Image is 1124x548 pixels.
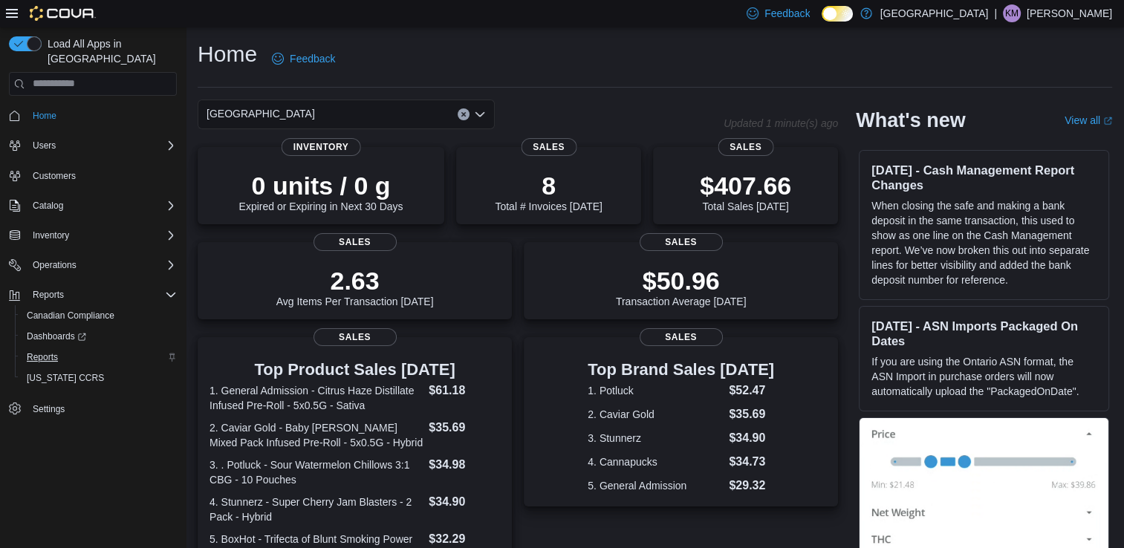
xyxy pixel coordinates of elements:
[3,284,183,305] button: Reports
[27,197,177,215] span: Catalog
[198,39,257,69] h1: Home
[27,399,177,417] span: Settings
[616,266,747,296] p: $50.96
[27,372,104,384] span: [US_STATE] CCRS
[276,266,434,296] p: 2.63
[474,108,486,120] button: Open list of options
[822,6,853,22] input: Dark Mode
[209,420,423,450] dt: 2. Caviar Gold - Baby [PERSON_NAME] Mixed Pack Infused Pre-Roll - 5x0.5G - Hybrid
[3,397,183,419] button: Settings
[729,453,774,471] dd: $34.73
[724,117,838,129] p: Updated 1 minute(s) ago
[495,171,602,200] p: 8
[27,286,177,304] span: Reports
[207,105,315,123] span: [GEOGRAPHIC_DATA]
[1103,117,1112,125] svg: External link
[314,328,397,346] span: Sales
[429,456,500,474] dd: $34.98
[21,327,92,345] a: Dashboards
[764,6,810,21] span: Feedback
[15,326,183,347] a: Dashboards
[3,105,183,126] button: Home
[21,369,110,387] a: [US_STATE] CCRS
[729,405,774,423] dd: $35.69
[1005,4,1019,22] span: KM
[27,197,69,215] button: Catalog
[871,198,1097,287] p: When closing the safe and making a bank deposit in the same transaction, this used to show as one...
[33,229,69,241] span: Inventory
[33,259,77,271] span: Operations
[718,138,773,156] span: Sales
[209,383,423,413] dt: 1. General Admission - Citrus Haze Distillate Infused Pre-Roll - 5x0.5G - Sativa
[3,195,183,216] button: Catalog
[700,171,791,212] div: Total Sales [DATE]
[27,107,62,125] a: Home
[429,493,500,511] dd: $34.90
[871,354,1097,399] p: If you are using the Ontario ASN format, the ASN Import in purchase orders will now automatically...
[588,361,774,379] h3: Top Brand Sales [DATE]
[27,106,177,125] span: Home
[3,135,183,156] button: Users
[33,289,64,301] span: Reports
[588,383,723,398] dt: 1. Potluck
[314,233,397,251] span: Sales
[640,328,723,346] span: Sales
[856,108,965,132] h2: What's new
[33,110,56,122] span: Home
[33,140,56,151] span: Users
[616,266,747,307] div: Transaction Average [DATE]
[27,256,82,274] button: Operations
[239,171,403,200] p: 0 units / 0 g
[495,171,602,212] div: Total # Invoices [DATE]
[994,4,997,22] p: |
[27,137,177,154] span: Users
[27,137,62,154] button: Users
[871,163,1097,192] h3: [DATE] - Cash Management Report Changes
[521,138,576,156] span: Sales
[21,348,64,366] a: Reports
[27,166,177,185] span: Customers
[729,382,774,399] dd: $52.47
[27,400,71,418] a: Settings
[42,36,177,66] span: Load All Apps in [GEOGRAPHIC_DATA]
[21,369,177,387] span: Washington CCRS
[21,327,177,345] span: Dashboards
[3,225,183,246] button: Inventory
[27,256,177,274] span: Operations
[9,99,177,458] nav: Complex example
[209,361,500,379] h3: Top Product Sales [DATE]
[21,307,177,324] span: Canadian Compliance
[27,226,177,244] span: Inventory
[729,477,774,495] dd: $29.32
[27,167,82,185] a: Customers
[33,200,63,212] span: Catalog
[27,330,86,342] span: Dashboards
[700,171,791,200] p: $407.66
[276,266,434,307] div: Avg Items Per Transaction [DATE]
[15,305,183,326] button: Canadian Compliance
[27,226,75,244] button: Inventory
[33,170,76,182] span: Customers
[209,495,423,524] dt: 4. Stunnerz - Super Cherry Jam Blasters - 2 Pack - Hybrid
[3,255,183,275] button: Operations
[588,478,723,493] dt: 5. General Admission
[429,382,500,399] dd: $61.18
[21,307,120,324] a: Canadian Compliance
[21,348,177,366] span: Reports
[33,403,65,415] span: Settings
[290,51,335,66] span: Feedback
[429,419,500,437] dd: $35.69
[588,431,723,446] dt: 3. Stunnerz
[209,457,423,487] dt: 3. . Potluck - Sour Watermelon Chillows 3:1 CBG - 10 Pouches
[15,368,183,388] button: [US_STATE] CCRS
[27,351,58,363] span: Reports
[1027,4,1112,22] p: [PERSON_NAME]
[30,6,96,21] img: Cova
[1003,4,1021,22] div: Kailey Miller
[729,429,774,447] dd: $34.90
[27,310,114,322] span: Canadian Compliance
[27,286,70,304] button: Reports
[588,407,723,422] dt: 2. Caviar Gold
[429,530,500,548] dd: $32.29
